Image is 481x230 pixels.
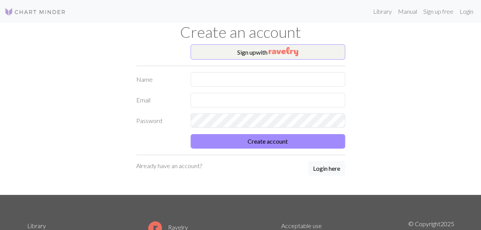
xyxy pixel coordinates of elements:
label: Password [132,113,186,128]
button: Sign upwith [191,44,345,60]
a: Login here [308,161,345,177]
a: Library [370,4,395,19]
a: Manual [395,4,420,19]
button: Create account [191,134,345,149]
a: Library [27,222,46,229]
img: Ravelry [269,47,298,56]
a: Acceptable use [281,222,322,229]
img: Logo [5,7,66,16]
button: Login here [308,161,345,176]
label: Email [132,93,186,107]
a: Sign up free [420,4,457,19]
p: Already have an account? [136,161,202,170]
label: Name [132,72,186,87]
h1: Create an account [23,23,459,41]
a: Login [457,4,476,19]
